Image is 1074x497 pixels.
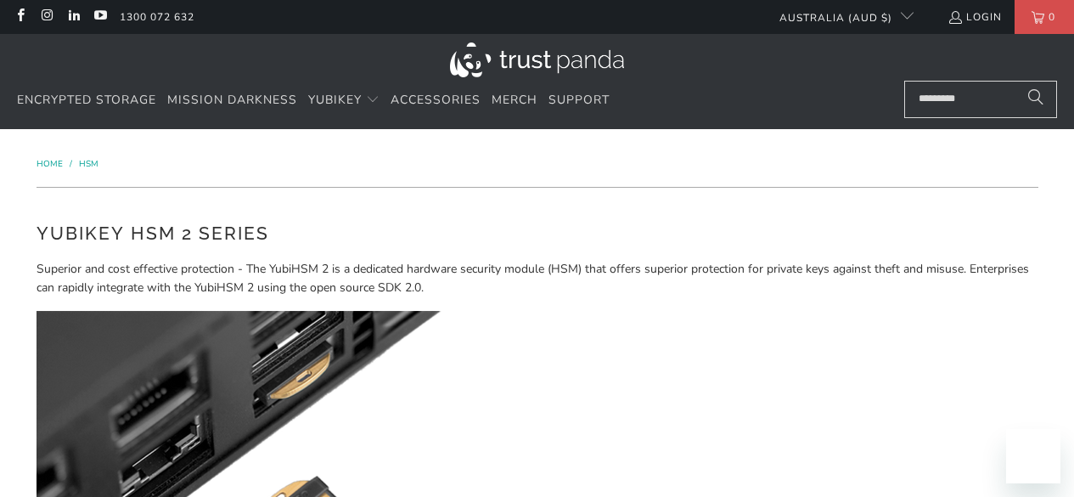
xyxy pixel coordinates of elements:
[492,81,537,121] a: Merch
[492,92,537,108] span: Merch
[13,10,27,24] a: Trust Panda Australia on Facebook
[37,158,63,170] span: Home
[1015,81,1057,118] button: Search
[1006,429,1060,483] iframe: Button to launch messaging window
[70,158,72,170] span: /
[450,42,624,77] img: Trust Panda Australia
[904,81,1057,118] input: Search...
[37,220,1038,247] h2: YubiKey HSM 2 Series
[391,81,481,121] a: Accessories
[17,81,610,121] nav: Translation missing: en.navigation.header.main_nav
[120,8,194,26] a: 1300 072 632
[37,158,65,170] a: Home
[167,92,297,108] span: Mission Darkness
[66,10,81,24] a: Trust Panda Australia on LinkedIn
[17,92,156,108] span: Encrypted Storage
[17,81,156,121] a: Encrypted Storage
[391,92,481,108] span: Accessories
[308,92,362,108] span: YubiKey
[93,10,107,24] a: Trust Panda Australia on YouTube
[308,81,380,121] summary: YubiKey
[37,260,1038,298] p: Superior and cost effective protection - The YubiHSM 2 is a dedicated hardware security module (H...
[167,81,297,121] a: Mission Darkness
[947,8,1002,26] a: Login
[548,92,610,108] span: Support
[79,158,98,170] a: HSM
[548,81,610,121] a: Support
[39,10,53,24] a: Trust Panda Australia on Instagram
